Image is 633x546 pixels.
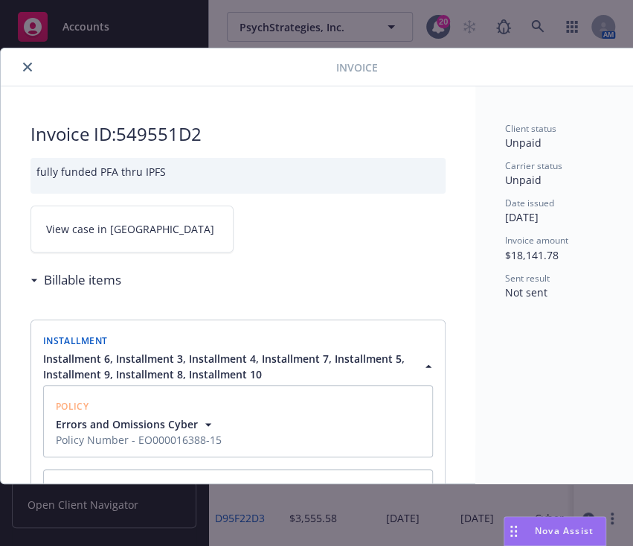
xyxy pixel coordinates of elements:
span: Installment 6, Installment 3, Installment 4, Installment 7, Installment 5, Installment 9, Install... [43,351,418,382]
button: Installment 6, Installment 3, Installment 4, Installment 7, Installment 5, Installment 9, Install... [43,351,436,382]
button: Errors and Omissions Cyber [56,416,222,432]
a: View case in [GEOGRAPHIC_DATA] [30,206,234,253]
span: Date issued [505,197,554,209]
span: Invoice [336,60,378,75]
h2: Invoice ID: 549551D2 [30,122,446,146]
div: Billable items [30,270,121,290]
span: Unpaid [505,136,542,150]
span: $18,141.78 [505,248,559,262]
span: Not sent [505,285,547,299]
span: [DATE] [505,210,539,224]
button: Nova Assist [504,516,606,546]
div: Drag to move [504,517,523,545]
span: Sent result [505,272,550,285]
span: Carrier status [505,159,562,172]
button: close [19,58,36,76]
span: Unpaid [505,173,542,187]
span: View case in [GEOGRAPHIC_DATA] [46,221,214,237]
span: Invoice amount [505,234,568,247]
span: Nova Assist [535,524,594,537]
span: Installment [43,334,107,347]
span: Policy Number - EO000016388-15 [56,432,222,448]
span: Policy [56,400,89,413]
span: Errors and Omissions Cyber [56,416,198,432]
span: Client status [505,122,556,135]
div: fully funded PFA thru IPFS [30,158,446,194]
h3: Billable items [44,270,121,290]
